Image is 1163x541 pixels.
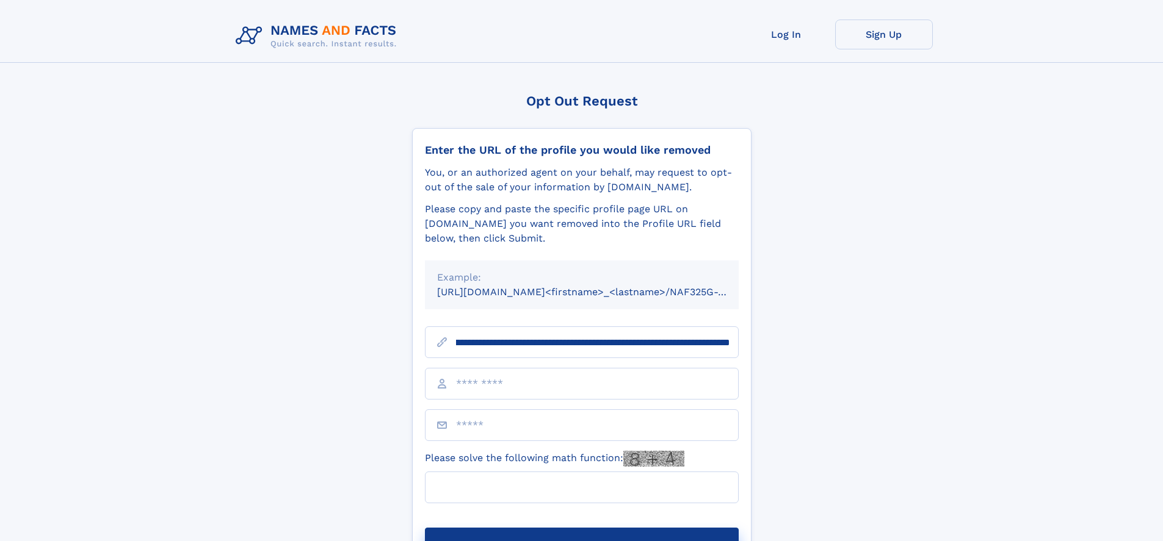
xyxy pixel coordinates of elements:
[231,20,407,52] img: Logo Names and Facts
[425,165,739,195] div: You, or an authorized agent on your behalf, may request to opt-out of the sale of your informatio...
[425,451,684,467] label: Please solve the following math function:
[437,286,762,298] small: [URL][DOMAIN_NAME]<firstname>_<lastname>/NAF325G-xxxxxxxx
[437,270,726,285] div: Example:
[425,143,739,157] div: Enter the URL of the profile you would like removed
[425,202,739,246] div: Please copy and paste the specific profile page URL on [DOMAIN_NAME] you want removed into the Pr...
[737,20,835,49] a: Log In
[835,20,933,49] a: Sign Up
[412,93,752,109] div: Opt Out Request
